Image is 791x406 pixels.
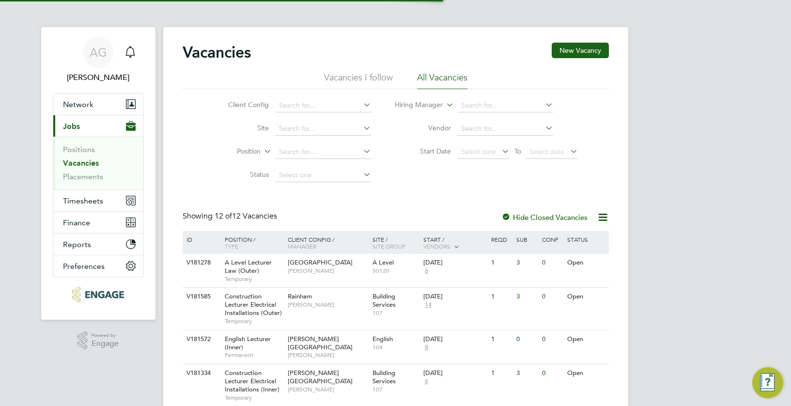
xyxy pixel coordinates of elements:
div: Open [565,254,607,272]
div: 0 [540,364,565,382]
div: V181572 [184,330,218,348]
span: Rainham [288,292,312,300]
button: Network [53,94,143,115]
input: Search for... [276,99,371,112]
span: [PERSON_NAME][GEOGRAPHIC_DATA] [288,369,353,385]
div: Reqd [489,231,514,248]
span: Temporary [225,394,283,402]
span: Select date [529,147,564,156]
span: [GEOGRAPHIC_DATA] [288,258,353,266]
span: A Level Lecturer Law (Outer) [225,258,272,275]
span: Finance [63,218,90,227]
div: Open [565,330,607,348]
input: Search for... [458,99,553,112]
div: V181585 [184,288,218,306]
span: Temporary [225,317,283,325]
span: [PERSON_NAME][GEOGRAPHIC_DATA] [288,335,353,351]
span: English Lecturer (Inner) [225,335,271,351]
span: A Level [372,258,394,266]
button: Reports [53,234,143,255]
div: Open [565,364,607,382]
nav: Main navigation [41,27,155,320]
span: Engage [92,340,119,348]
span: Vendors [423,242,450,250]
span: Jobs [63,122,80,131]
span: Timesheets [63,196,103,205]
span: Permanent [225,351,283,359]
span: Site Group [372,242,405,250]
span: 6 [423,267,430,275]
div: Site / [370,231,421,254]
li: All Vacancies [417,72,467,89]
button: Jobs [53,115,143,137]
span: Construction Lecturer Electrical Installations (Inner) [225,369,279,393]
a: Go to home page [53,287,144,302]
label: Start Date [395,147,451,156]
label: Vendor [395,124,451,132]
div: Sub [514,231,539,248]
span: 104 [372,344,419,351]
span: Preferences [63,262,105,271]
div: 3 [514,364,539,382]
input: Search for... [276,145,371,159]
span: [PERSON_NAME] [288,386,368,393]
div: Client Config / [285,231,370,254]
span: 12 Vacancies [215,211,277,221]
span: [PERSON_NAME] [288,301,368,309]
span: 14 [423,301,433,309]
div: 1 [489,254,514,272]
span: AG [90,46,107,59]
button: New Vacancy [552,43,609,58]
div: 1 [489,330,514,348]
div: V181278 [184,254,218,272]
a: AG[PERSON_NAME] [53,37,144,83]
div: Open [565,288,607,306]
span: 50120 [372,267,419,275]
div: Jobs [53,137,143,189]
span: Ajay Gandhi [53,72,144,83]
a: Vacancies [63,158,99,168]
span: Construction Lecturer Electrical Installations (Outer) [225,292,282,317]
a: Positions [63,145,95,154]
div: 1 [489,288,514,306]
div: [DATE] [423,369,486,377]
span: [PERSON_NAME] [288,267,368,275]
div: 0 [514,330,539,348]
li: Vacancies I follow [324,72,393,89]
label: Site [213,124,269,132]
div: Start / [421,231,489,255]
span: Manager [288,242,316,250]
div: Showing [183,211,279,221]
div: 3 [514,254,539,272]
label: Position [205,147,261,156]
span: Type [225,242,238,250]
a: Placements [63,172,103,181]
span: Powered by [92,331,119,340]
label: Hide Closed Vacancies [501,213,588,222]
div: V181334 [184,364,218,382]
div: 0 [540,288,565,306]
div: 0 [540,254,565,272]
button: Finance [53,212,143,233]
input: Search for... [276,122,371,136]
a: Powered byEngage [78,331,119,350]
button: Preferences [53,255,143,277]
div: Position / [217,231,285,254]
label: Hiring Manager [387,100,443,110]
span: Temporary [225,275,283,283]
span: 8 [423,344,430,352]
div: Status [565,231,607,248]
span: [PERSON_NAME] [288,351,368,359]
div: 0 [540,330,565,348]
div: 1 [489,364,514,382]
button: Timesheets [53,190,143,211]
h2: Vacancies [183,43,251,62]
span: Network [63,100,93,109]
span: To [512,145,524,157]
span: Building Services [372,369,396,385]
span: 6 [423,377,430,386]
span: Select date [461,147,496,156]
span: 107 [372,386,419,393]
div: [DATE] [423,259,486,267]
div: Conf [540,231,565,248]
